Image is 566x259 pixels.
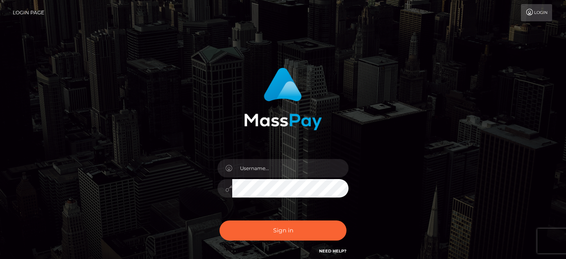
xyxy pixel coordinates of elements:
img: MassPay Login [244,68,322,130]
a: Login Page [13,4,44,21]
button: Sign in [220,220,346,241]
input: Username... [232,159,349,177]
a: Login [521,4,552,21]
a: Need Help? [319,248,346,254]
